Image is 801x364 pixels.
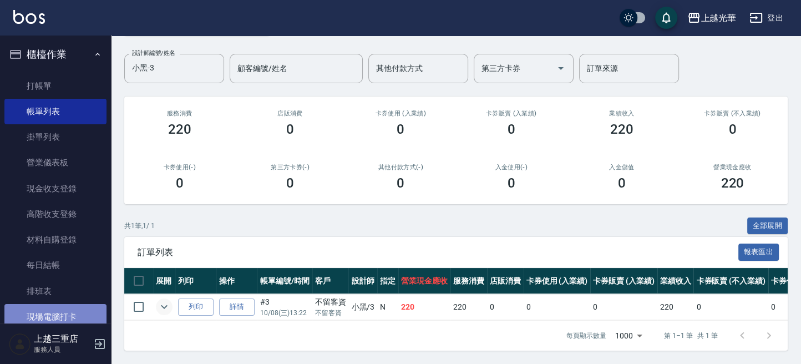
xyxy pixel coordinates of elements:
[124,221,155,231] p: 共 1 筆, 1 / 1
[257,268,312,294] th: 帳單編號/時間
[138,110,221,117] h3: 服務消費
[4,201,107,227] a: 高階收支登錄
[286,122,294,137] h3: 0
[683,7,741,29] button: 上越光華
[216,268,257,294] th: 操作
[315,296,346,308] div: 不留客資
[153,268,175,294] th: 展開
[377,268,398,294] th: 指定
[618,175,626,191] h3: 0
[590,268,657,294] th: 卡券販賣 (入業績)
[348,294,377,320] td: 小黑 /3
[701,11,736,25] div: 上越光華
[508,122,515,137] h3: 0
[487,294,524,320] td: 0
[4,73,107,99] a: 打帳單
[34,333,90,345] h5: 上越三重店
[175,268,216,294] th: 列印
[398,268,450,294] th: 營業現金應收
[257,294,312,320] td: #3
[693,268,768,294] th: 卡券販賣 (不入業績)
[219,299,255,316] a: 詳情
[657,294,694,320] td: 220
[655,7,677,29] button: save
[4,40,107,69] button: 櫃檯作業
[312,268,349,294] th: 客戶
[738,246,779,257] a: 報表匯出
[359,110,443,117] h2: 卡券使用 (入業績)
[590,294,657,320] td: 0
[745,8,788,28] button: 登出
[552,59,570,77] button: Open
[156,299,173,315] button: expand row
[610,122,633,137] h3: 220
[4,176,107,201] a: 現金收支登錄
[397,175,404,191] h3: 0
[132,49,175,57] label: 設計師編號/姓名
[138,247,738,258] span: 訂單列表
[487,268,524,294] th: 店販消費
[348,268,377,294] th: 設計師
[13,10,45,24] img: Logo
[747,218,788,235] button: 全部展開
[450,294,487,320] td: 220
[286,175,294,191] h3: 0
[4,279,107,304] a: 排班表
[4,99,107,124] a: 帳單列表
[4,304,107,330] a: 現場電腦打卡
[691,164,774,171] h2: 營業現金應收
[4,124,107,150] a: 掛單列表
[721,175,744,191] h3: 220
[524,294,591,320] td: 0
[397,122,404,137] h3: 0
[34,345,90,355] p: 服務人員
[138,164,221,171] h2: 卡券使用(-)
[566,331,606,341] p: 每頁顯示數量
[693,294,768,320] td: 0
[9,333,31,355] img: Person
[580,164,663,171] h2: 入金儲值
[611,321,646,351] div: 1000
[248,110,332,117] h2: 店販消費
[738,244,779,261] button: 報表匯出
[377,294,398,320] td: N
[728,122,736,137] h3: 0
[248,164,332,171] h2: 第三方卡券(-)
[524,268,591,294] th: 卡券使用 (入業績)
[398,294,450,320] td: 220
[315,308,346,318] p: 不留客資
[4,150,107,175] a: 營業儀表板
[657,268,694,294] th: 業績收入
[168,122,191,137] h3: 220
[176,175,184,191] h3: 0
[664,331,718,341] p: 第 1–1 筆 共 1 筆
[691,110,774,117] h2: 卡券販賣 (不入業績)
[260,308,310,318] p: 10/08 (三) 13:22
[178,299,214,316] button: 列印
[4,252,107,278] a: 每日結帳
[580,110,663,117] h2: 業績收入
[508,175,515,191] h3: 0
[450,268,487,294] th: 服務消費
[4,227,107,252] a: 材料自購登錄
[359,164,443,171] h2: 其他付款方式(-)
[469,110,553,117] h2: 卡券販賣 (入業績)
[469,164,553,171] h2: 入金使用(-)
